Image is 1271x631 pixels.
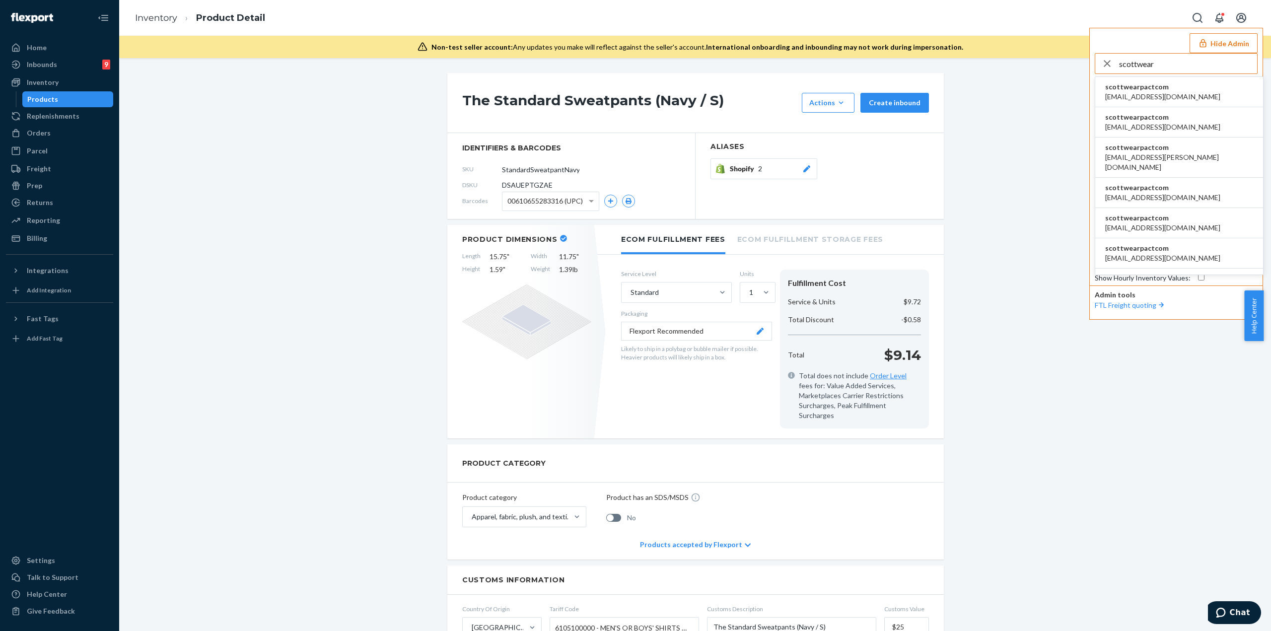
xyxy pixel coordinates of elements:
[802,93,854,113] button: Actions
[22,91,114,107] a: Products
[6,282,113,298] a: Add Integration
[559,265,591,275] span: 1.39 lb
[462,93,797,113] h1: The Standard Sweatpants (Navy / S)
[1105,223,1220,233] span: [EMAIL_ADDRESS][DOMAIN_NAME]
[127,3,273,33] ol: breadcrumbs
[6,74,113,90] a: Inventory
[6,586,113,602] a: Help Center
[462,605,542,613] span: Country Of Origin
[809,98,847,108] div: Actions
[621,270,732,278] label: Service Level
[27,215,60,225] div: Reporting
[737,225,883,252] li: Ecom Fulfillment Storage Fees
[431,43,513,51] span: Non-test seller account:
[621,225,725,254] li: Ecom Fulfillment Fees
[1105,213,1220,223] span: scottwearpactcom
[621,345,772,361] p: Likely to ship in a polybag or bubble mailer if possible. Heavier products will likely ship in a ...
[27,572,78,582] div: Talk to Support
[6,553,113,568] a: Settings
[788,297,836,307] p: Service & Units
[503,265,505,274] span: "
[710,143,929,150] h2: Aliases
[6,125,113,141] a: Orders
[27,94,58,104] div: Products
[462,235,558,244] h2: Product Dimensions
[6,230,113,246] a: Billing
[1105,193,1220,203] span: [EMAIL_ADDRESS][DOMAIN_NAME]
[490,252,522,262] span: 15.75
[27,164,51,174] div: Freight
[27,111,79,121] div: Replenishments
[1105,183,1220,193] span: scottwearpactcom
[1208,601,1261,626] iframe: Opens a widget where you can chat to one of our agents
[621,322,772,341] button: Flexport Recommended
[1244,290,1264,341] button: Help Center
[27,181,42,191] div: Prep
[860,93,929,113] button: Create inbound
[1105,243,1220,253] span: scottwearpactcom
[6,178,113,194] a: Prep
[559,252,591,262] span: 11.75
[27,128,51,138] div: Orders
[462,181,502,189] span: DSKU
[6,263,113,279] button: Integrations
[1095,273,1191,283] div: Show Hourly Inventory Values :
[6,212,113,228] a: Reporting
[27,286,71,294] div: Add Integration
[1209,8,1229,28] button: Open notifications
[6,143,113,159] a: Parcel
[462,492,586,502] p: Product category
[1190,33,1258,53] button: Hide Admin
[531,265,550,275] span: Weight
[749,287,753,297] div: 1
[1105,122,1220,132] span: [EMAIL_ADDRESS][DOMAIN_NAME]
[799,371,921,421] span: Total does not include fees for: Value Added Services, Marketplaces Carrier Restrictions Surcharg...
[631,287,659,297] div: Standard
[606,492,689,502] p: Product has an SDS/MSDS
[1095,290,1258,300] p: Admin tools
[1105,112,1220,122] span: scottwearpactcom
[6,195,113,210] a: Returns
[27,60,57,70] div: Inbounds
[27,589,67,599] div: Help Center
[27,556,55,565] div: Settings
[431,42,963,52] div: Any updates you make will reflect against the seller's account.
[706,43,963,51] span: International onboarding and inbounding may not work during impersonation.
[758,164,762,174] span: 2
[870,371,907,380] a: Order Level
[621,309,772,318] p: Packaging
[27,606,75,616] div: Give Feedback
[6,40,113,56] a: Home
[135,12,177,23] a: Inventory
[27,266,69,276] div: Integrations
[462,197,502,205] span: Barcodes
[507,252,509,261] span: "
[576,252,579,261] span: "
[11,13,53,23] img: Flexport logo
[6,603,113,619] button: Give Feedback
[627,513,636,523] span: No
[6,569,113,585] button: Talk to Support
[102,60,110,70] div: 9
[27,43,47,53] div: Home
[6,311,113,327] button: Fast Tags
[462,454,546,472] h2: PRODUCT CATEGORY
[531,252,550,262] span: Width
[1188,8,1207,28] button: Open Search Box
[550,605,699,613] span: Tariff Code
[462,252,481,262] span: Length
[788,278,921,289] div: Fulfillment Cost
[1105,92,1220,102] span: [EMAIL_ADDRESS][DOMAIN_NAME]
[502,180,553,190] span: DSAUEPTGZAE
[748,287,749,297] input: 1
[1119,54,1257,73] input: Search or paste seller ID
[901,315,921,325] p: -$0.58
[27,314,59,324] div: Fast Tags
[1231,8,1251,28] button: Open account menu
[27,146,48,156] div: Parcel
[462,575,929,584] h2: Customs Information
[27,198,53,208] div: Returns
[730,164,758,174] span: Shopify
[1105,152,1253,172] span: [EMAIL_ADDRESS][PERSON_NAME][DOMAIN_NAME]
